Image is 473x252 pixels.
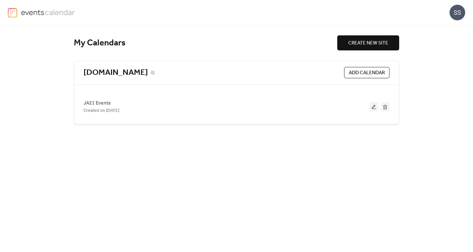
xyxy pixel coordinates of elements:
[84,107,119,115] span: Created on [DATE]
[348,39,388,47] span: CREATE NEW SITE
[349,69,385,77] span: ADD CALENDAR
[337,35,399,50] button: CREATE NEW SITE
[8,8,17,18] img: logo
[84,100,111,107] span: JA21 Events
[450,5,465,20] div: SS
[21,8,75,17] img: logo-type
[84,101,111,105] a: JA21 Events
[344,67,389,78] button: ADD CALENDAR
[74,38,337,49] div: My Calendars
[84,68,148,78] a: [DOMAIN_NAME]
